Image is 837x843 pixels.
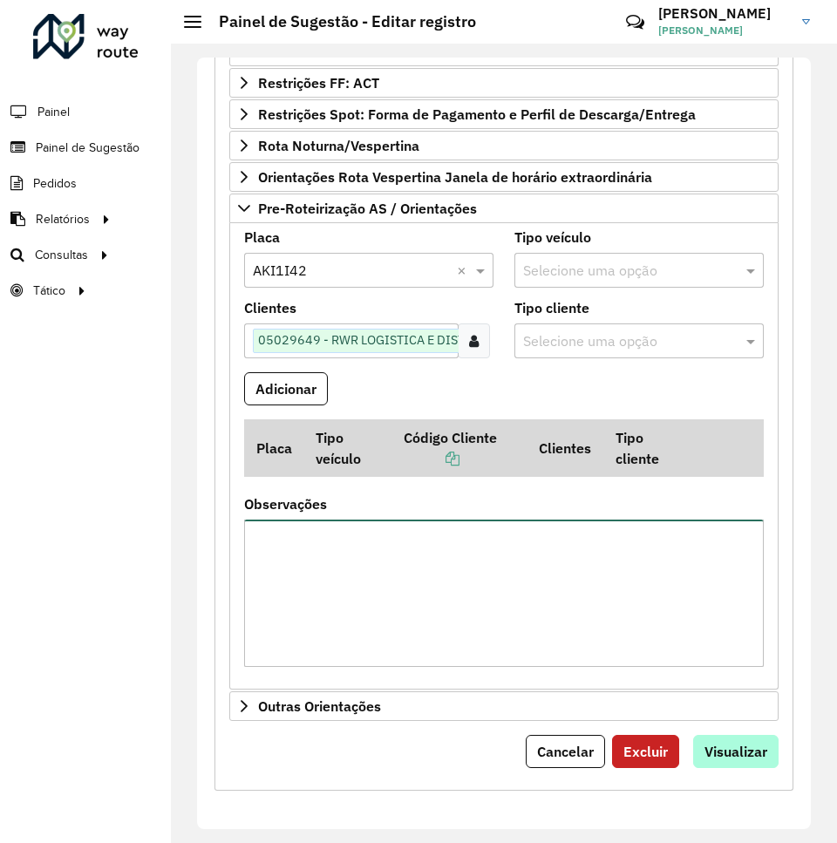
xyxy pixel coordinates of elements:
span: Orientações Rota Vespertina Janela de horário extraordinária [258,170,652,184]
label: Tipo cliente [514,297,589,318]
span: Excluir [623,743,668,760]
label: Tipo veículo [514,227,591,248]
span: Pre-Roteirização AS / Orientações [258,201,477,215]
span: [PERSON_NAME] [658,23,789,38]
span: Pedidos [33,174,77,193]
a: Copiar [404,450,459,467]
span: Rota Noturna/Vespertina [258,139,419,153]
span: Cancelar [537,743,594,760]
a: Pre-Roteirização AS / Orientações [229,194,779,223]
a: Rota Noturna/Vespertina [229,131,779,160]
span: Clear all [457,260,472,281]
a: Restrições Spot: Forma de Pagamento e Perfil de Descarga/Entrega [229,99,779,129]
h3: [PERSON_NAME] [658,5,789,22]
button: Adicionar [244,372,328,405]
label: Observações [244,493,327,514]
span: Relatórios [36,210,90,228]
div: Pre-Roteirização AS / Orientações [229,223,779,690]
th: Tipo cliente [603,419,690,477]
span: Painel de Sugestão [36,139,139,157]
span: 05029649 - RWR LOGISTICA E DIST [254,330,469,350]
th: Placa [244,419,303,477]
h2: Painel de Sugestão - Editar registro [201,12,476,31]
a: Orientações Rota Vespertina Janela de horário extraordinária [229,162,779,192]
label: Clientes [244,297,296,318]
span: Restrições FF: ACT [258,76,379,90]
label: Placa [244,227,280,248]
span: Restrições Spot: Forma de Pagamento e Perfil de Descarga/Entrega [258,107,696,121]
span: Painel [37,103,70,121]
a: Restrições FF: ACT [229,68,779,98]
th: Código Cliente [391,419,527,477]
a: Outras Orientações [229,691,779,721]
span: Consultas [35,246,88,264]
th: Tipo veículo [303,419,391,477]
span: Tático [33,282,65,300]
a: Contato Rápido [616,3,654,41]
button: Visualizar [693,735,779,768]
button: Cancelar [526,735,605,768]
button: Excluir [612,735,679,768]
span: Visualizar [704,743,767,760]
th: Clientes [527,419,603,477]
span: Outras Orientações [258,699,381,713]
